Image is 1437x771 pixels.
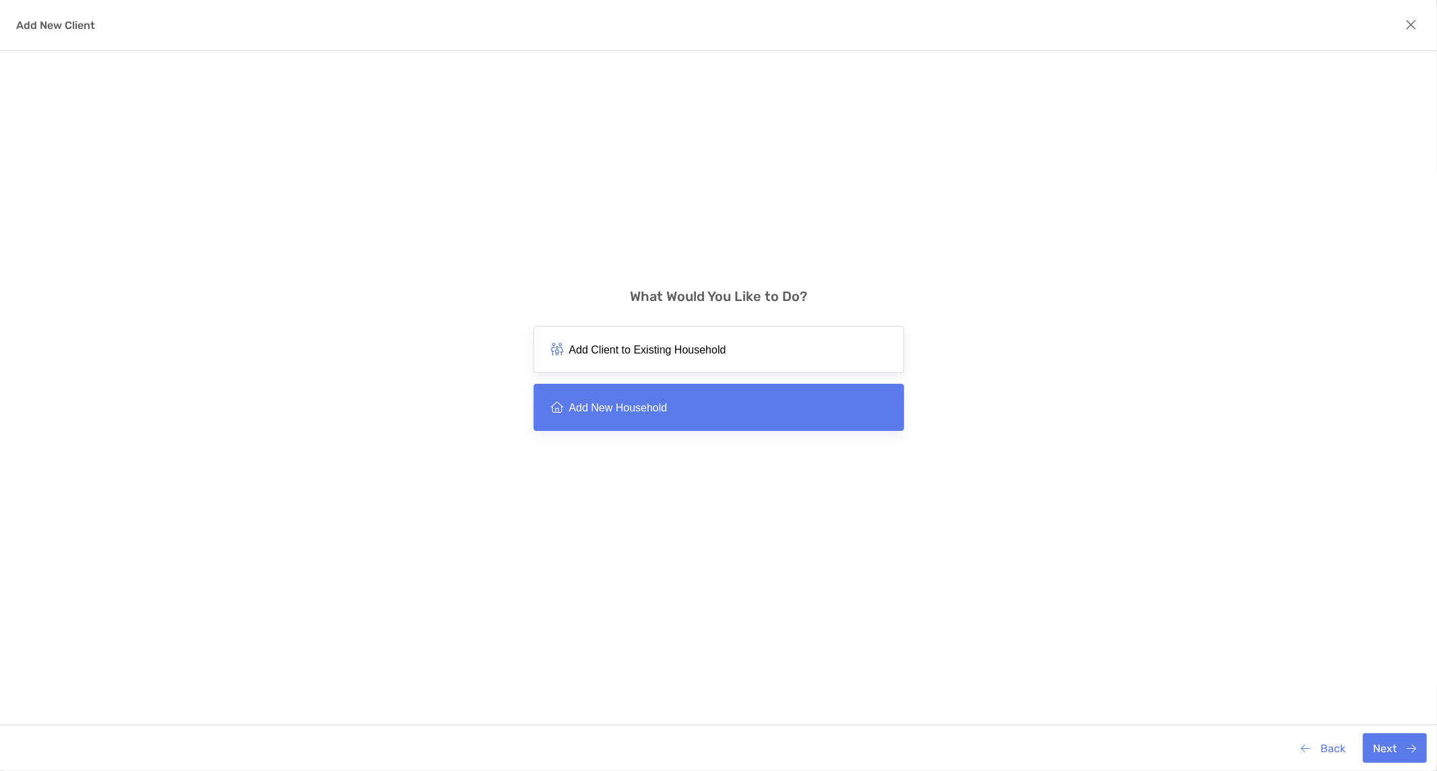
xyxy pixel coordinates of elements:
img: blue house [550,401,564,414]
button: Add Client to Existing Household [534,326,904,373]
button: Add New Household [534,384,904,431]
h3: What Would You Like to Do? [630,288,807,304]
button: Back [1291,733,1356,763]
button: Next [1363,733,1427,763]
h4: Add New Client [16,19,95,32]
span: Add Client to Existing Household [569,343,726,356]
span: Add New Household [569,401,668,414]
img: household [550,343,564,356]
